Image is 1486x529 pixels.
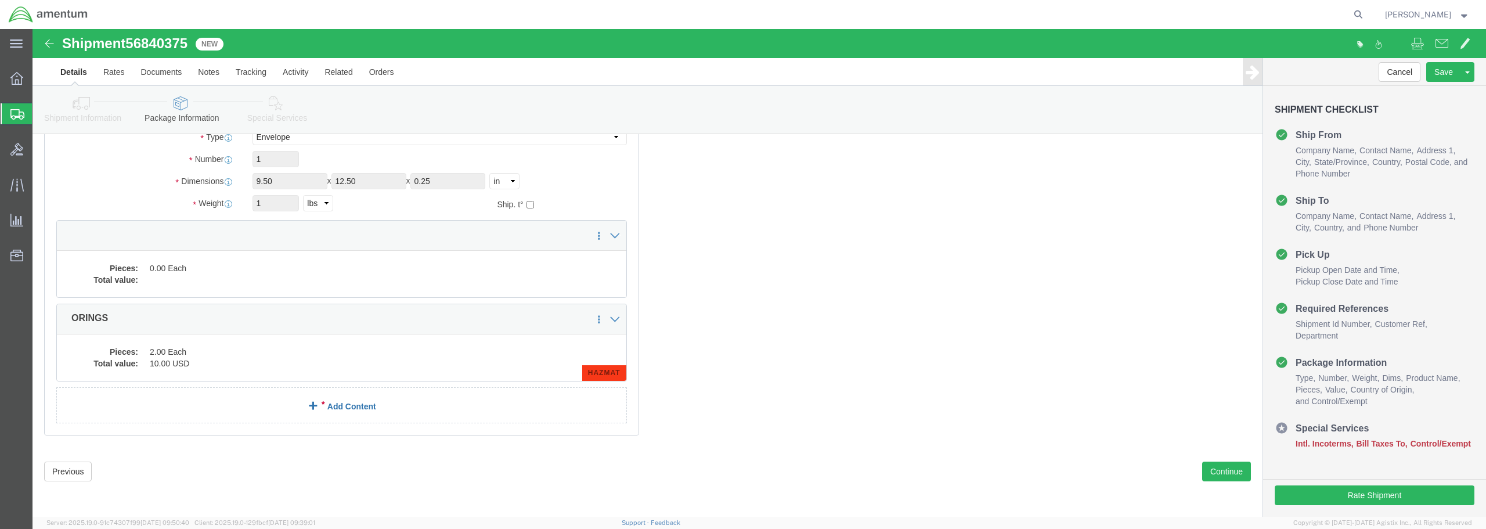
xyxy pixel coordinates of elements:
[194,519,315,526] span: Client: 2025.19.0-129fbcf
[8,6,88,23] img: logo
[622,519,651,526] a: Support
[651,519,680,526] a: Feedback
[1385,8,1451,21] span: Derrick Gory
[46,519,189,526] span: Server: 2025.19.0-91c74307f99
[1384,8,1470,21] button: [PERSON_NAME]
[268,519,315,526] span: [DATE] 09:39:01
[33,29,1486,517] iframe: FS Legacy Container
[1293,518,1472,528] span: Copyright © [DATE]-[DATE] Agistix Inc., All Rights Reserved
[140,519,189,526] span: [DATE] 09:50:40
